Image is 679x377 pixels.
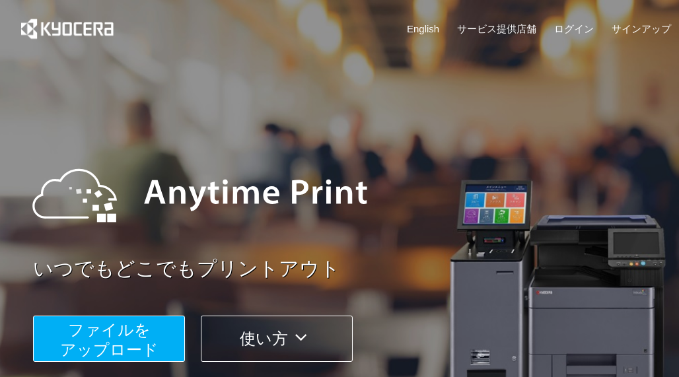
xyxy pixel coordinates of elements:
a: いつでもどこでもプリントアウト [33,255,679,283]
a: ログイン [554,22,594,36]
button: 使い方 [201,316,353,362]
a: サインアップ [612,22,671,36]
a: サービス提供店舗 [457,22,536,36]
span: ファイルを ​​アップロード [60,321,159,359]
a: English [407,22,439,36]
button: ファイルを​​アップロード [33,316,185,362]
